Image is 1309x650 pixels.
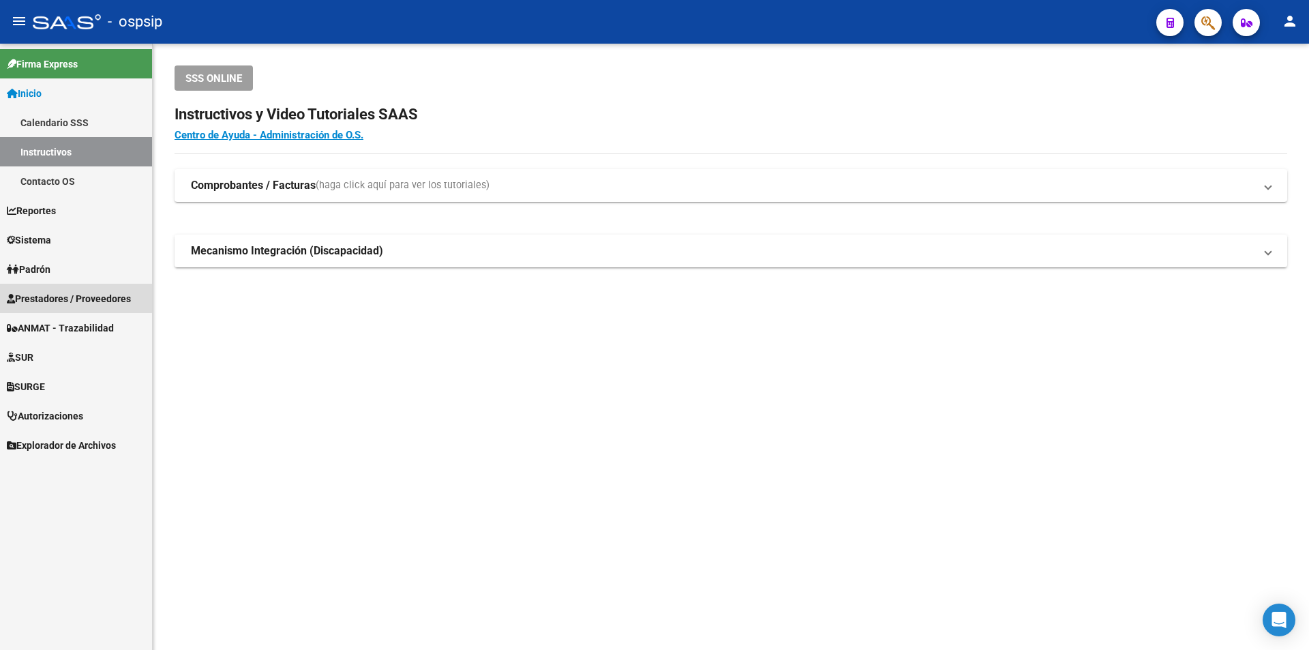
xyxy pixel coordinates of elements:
strong: Mecanismo Integración (Discapacidad) [191,243,383,258]
span: SUR [7,350,33,365]
span: Autorizaciones [7,409,83,424]
h2: Instructivos y Video Tutoriales SAAS [175,102,1287,128]
span: Inicio [7,86,42,101]
span: Reportes [7,203,56,218]
span: SURGE [7,379,45,394]
span: SSS ONLINE [185,72,242,85]
div: Open Intercom Messenger [1263,604,1295,636]
span: Explorador de Archivos [7,438,116,453]
span: Prestadores / Proveedores [7,291,131,306]
strong: Comprobantes / Facturas [191,178,316,193]
mat-expansion-panel-header: Comprobantes / Facturas(haga click aquí para ver los tutoriales) [175,169,1287,202]
span: Sistema [7,233,51,248]
mat-icon: menu [11,13,27,29]
span: (haga click aquí para ver los tutoriales) [316,178,490,193]
span: - ospsip [108,7,162,37]
span: ANMAT - Trazabilidad [7,321,114,336]
span: Padrón [7,262,50,277]
a: Centro de Ayuda - Administración de O.S. [175,129,363,141]
mat-expansion-panel-header: Mecanismo Integración (Discapacidad) [175,235,1287,267]
span: Firma Express [7,57,78,72]
mat-icon: person [1282,13,1298,29]
button: SSS ONLINE [175,65,253,91]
